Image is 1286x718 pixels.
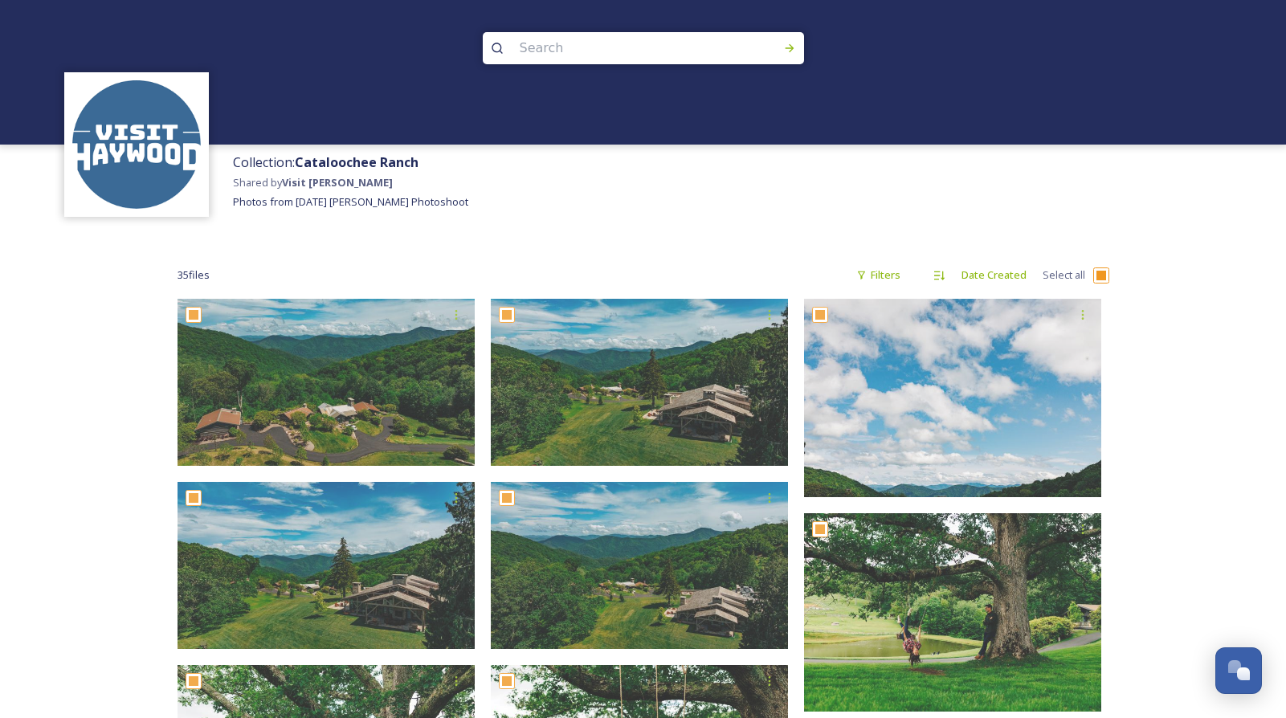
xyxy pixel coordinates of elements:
span: Collection: [233,153,418,171]
span: Select all [1043,267,1085,283]
button: Open Chat [1215,647,1262,694]
img: images.png [72,80,201,209]
img: 061825 4381 visit haywood day 4.jpg [178,299,475,466]
strong: Cataloochee Ranch [295,153,418,171]
img: 061825 3139 visit haywood day 4.jpg [804,299,1101,497]
div: Filters [848,259,908,291]
strong: Visit [PERSON_NAME] [282,175,393,190]
div: Date Created [953,259,1035,291]
span: Photos from [DATE] [PERSON_NAME] Photoshoot [233,194,468,209]
span: Shared by [233,175,393,190]
span: 35 file s [178,267,210,283]
img: 061825 4365 visit haywood day 4.jpg [178,482,475,649]
img: 061825 4373 visit haywood day 4.jpg [491,299,788,466]
img: 061825 3077 visit haywood day 4.jpg [804,513,1101,712]
img: 061825 4341 visit haywood day 4.jpg [491,482,788,649]
input: Search [512,31,732,66]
